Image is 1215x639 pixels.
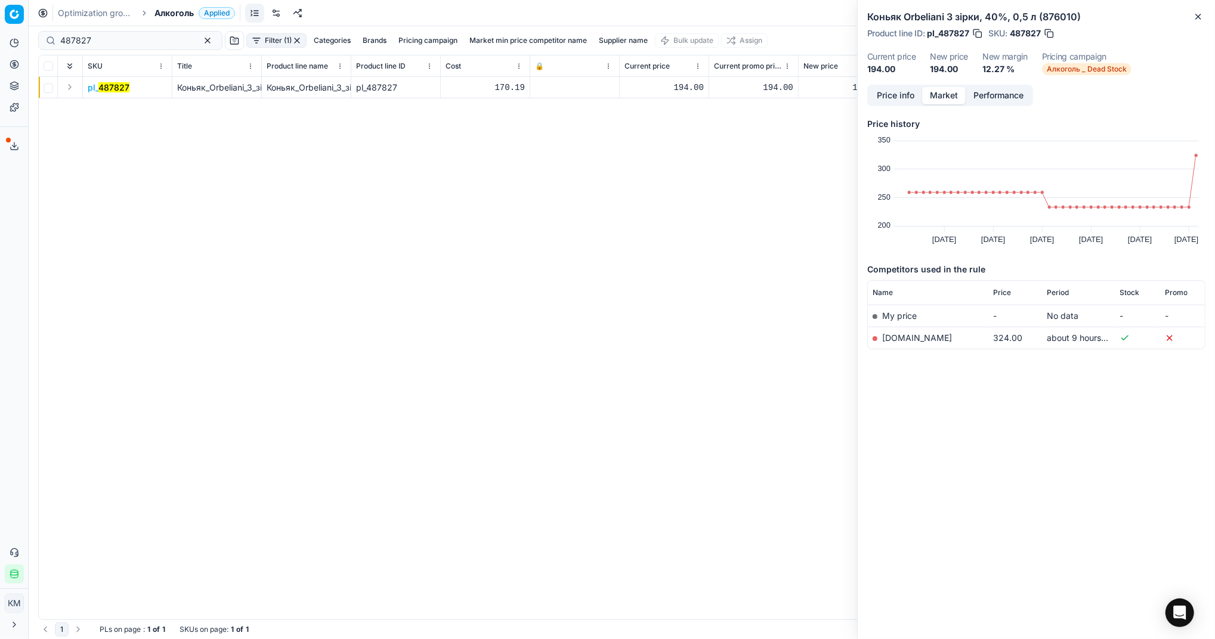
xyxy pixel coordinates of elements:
[58,7,134,19] a: Optimization groups
[993,288,1011,297] span: Price
[993,333,1022,343] span: 324.00
[714,61,781,71] span: Current promo price
[88,82,129,94] span: pl_
[1010,27,1041,39] span: 487827
[1079,235,1103,244] text: [DATE]
[177,82,367,92] span: Коньяк_Orbeliani_3_зірки,_40%,_0,5_л_(876010)
[878,135,891,144] text: 350
[71,622,85,637] button: Go to next page
[982,63,1028,75] dd: 12.27 %
[869,87,922,104] button: Price info
[100,625,165,634] div: :
[162,625,165,634] strong: 1
[1047,333,1118,343] span: about 9 hours ago
[5,594,23,612] span: КM
[63,80,77,94] button: Expand
[1042,305,1115,327] td: No data
[655,33,719,48] button: Bulk update
[927,27,969,39] span: pl_487827
[147,625,150,634] strong: 1
[988,305,1042,327] td: -
[154,7,194,19] span: Алкоголь
[246,33,307,48] button: Filter (1)
[153,625,160,634] strong: of
[1160,305,1205,327] td: -
[1042,52,1131,61] dt: Pricing campaign
[982,52,1028,61] dt: New margin
[465,33,592,48] button: Market min price competitor name
[236,625,243,634] strong: of
[867,118,1205,130] h5: Price history
[100,625,141,634] span: PLs on page
[714,82,793,94] div: 194.00
[803,61,838,71] span: New price
[878,221,891,229] text: 200
[624,61,670,71] span: Current price
[930,63,968,75] dd: 194.00
[594,33,653,48] button: Supplier name
[1047,288,1069,297] span: Period
[882,333,952,343] a: [DOMAIN_NAME]
[922,87,966,104] button: Market
[88,82,129,94] button: pl_487827
[878,193,891,201] text: 250
[394,33,462,48] button: Pricing campaign
[1042,63,1131,75] span: Алкоголь _ Dead Stock
[966,87,1031,104] button: Performance
[1115,305,1160,327] td: -
[58,7,235,19] nav: breadcrumb
[930,52,968,61] dt: New price
[38,622,85,637] nav: pagination
[60,35,191,46] input: Search by SKU or title
[446,61,461,71] span: Cost
[988,29,1007,38] span: SKU :
[867,63,916,75] dd: 194.00
[63,59,77,73] button: Expand all
[38,622,52,637] button: Go to previous page
[867,29,925,38] span: Product line ID :
[356,82,435,94] div: pl_487827
[88,61,103,71] span: SKU
[309,33,355,48] button: Categories
[98,82,129,92] mark: 487827
[246,625,249,634] strong: 1
[1165,598,1194,627] div: Open Intercom Messenger
[1120,288,1140,297] span: Stock
[624,82,704,94] div: 194.00
[267,61,328,71] span: Product line name
[358,33,391,48] button: Brands
[180,625,228,634] span: SKUs on page :
[867,263,1205,275] h5: Competitors used in the rule
[932,235,956,244] text: [DATE]
[356,61,406,71] span: Product line ID
[803,82,883,94] div: 194.00
[446,82,525,94] div: 170.19
[882,311,917,321] span: My price
[231,625,234,634] strong: 1
[981,235,1005,244] text: [DATE]
[1128,235,1152,244] text: [DATE]
[1030,235,1054,244] text: [DATE]
[5,594,24,613] button: КM
[867,52,916,61] dt: Current price
[1165,288,1188,297] span: Promo
[177,61,192,71] span: Title
[873,288,893,297] span: Name
[154,7,235,19] span: АлкогольApplied
[535,61,544,71] span: 🔒
[267,82,346,94] div: Коньяк_Orbeliani_3_зірки,_40%,_0,5_л_(876010)
[721,33,768,48] button: Assign
[878,164,891,173] text: 300
[55,622,69,637] button: 1
[1174,235,1198,244] text: [DATE]
[867,10,1205,24] h2: Коньяк Orbeliani 3 зірки, 40%, 0,5 л (876010)
[199,7,235,19] span: Applied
